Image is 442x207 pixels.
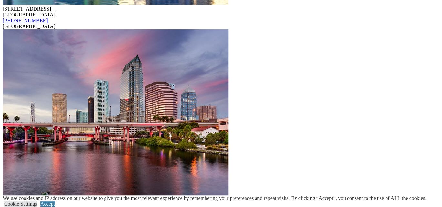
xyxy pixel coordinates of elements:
a: Cookie Settings [4,201,37,207]
div: [GEOGRAPHIC_DATA] [3,24,439,29]
div: [STREET_ADDRESS] [GEOGRAPHIC_DATA] [3,6,439,18]
img: Tampa Location Image [3,29,228,207]
a: Accept [40,201,55,207]
a: [PHONE_NUMBER] [3,18,48,23]
div: We use cookies and IP address on our website to give you the most relevant experience by remember... [3,195,426,201]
